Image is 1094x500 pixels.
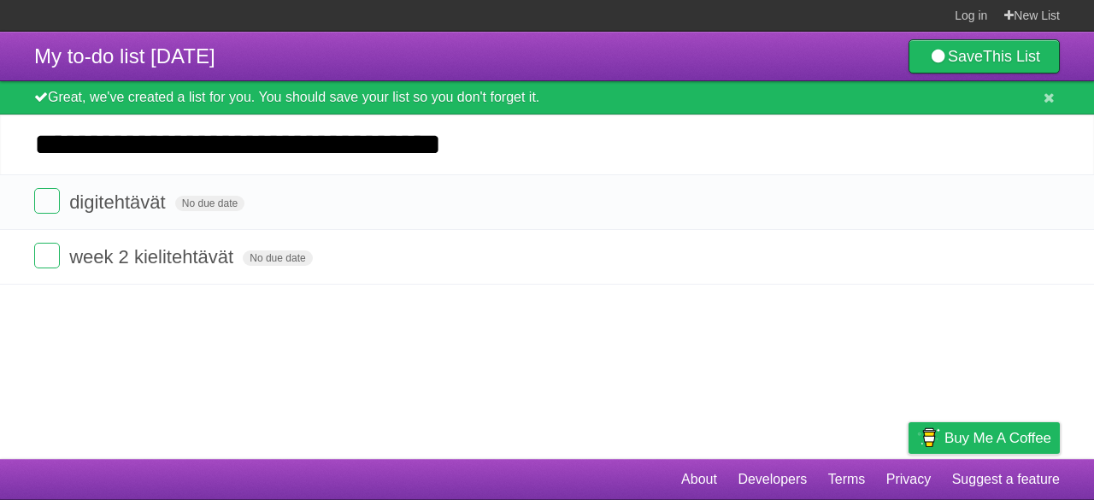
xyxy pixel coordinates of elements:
[681,463,717,496] a: About
[69,191,170,213] span: digitehtävät
[243,250,312,266] span: No due date
[886,463,931,496] a: Privacy
[175,196,244,211] span: No due date
[34,44,215,68] span: My to-do list [DATE]
[828,463,866,496] a: Terms
[69,246,238,268] span: week 2 kielitehtävät
[34,243,60,268] label: Done
[909,422,1060,454] a: Buy me a coffee
[952,463,1060,496] a: Suggest a feature
[34,188,60,214] label: Done
[909,39,1060,74] a: SaveThis List
[944,423,1051,453] span: Buy me a coffee
[983,48,1040,65] b: This List
[917,423,940,452] img: Buy me a coffee
[738,463,807,496] a: Developers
